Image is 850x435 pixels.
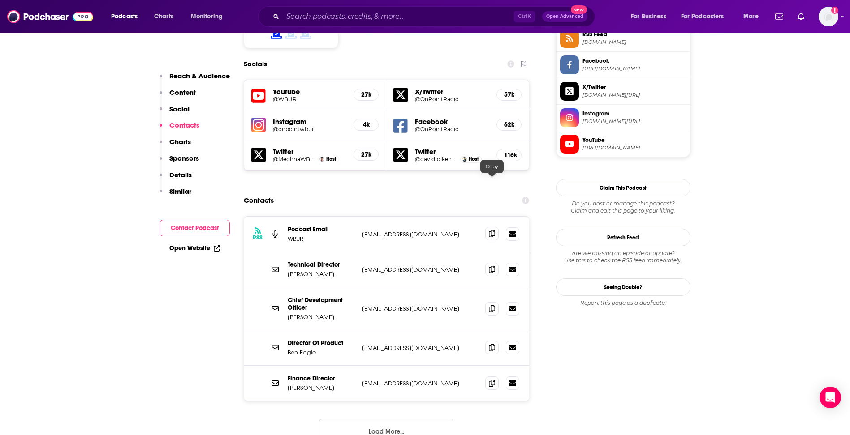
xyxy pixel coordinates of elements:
p: Contacts [169,121,199,129]
span: twitter.com/OnPointRadio [582,92,686,98]
span: Charts [154,10,173,23]
p: Reach & Audience [169,72,230,80]
button: Show profile menu [819,7,838,26]
a: @OnPointRadio [415,126,489,132]
a: RSS Feed[DOMAIN_NAME] [560,29,686,48]
h3: RSS [253,234,263,241]
span: YouTube [582,136,686,144]
button: Charts [160,137,191,154]
button: Open AdvancedNew [542,11,587,22]
span: https://www.facebook.com/OnPointRadio [582,65,686,72]
p: Technical Director [288,261,355,269]
a: Show notifications dropdown [794,9,808,24]
p: Charts [169,137,191,146]
span: Monitoring [191,10,223,23]
img: David Folkenflik [462,157,467,162]
p: [PERSON_NAME] [288,384,355,392]
p: Social [169,105,190,113]
div: Claim and edit this page to your liking. [556,200,690,214]
img: iconImage [251,118,266,132]
button: open menu [185,9,234,24]
button: Social [160,105,190,121]
a: Charts [148,9,179,24]
div: Are we missing an episode or update? Use this to check the RSS feed immediately. [556,250,690,264]
p: Finance Director [288,375,355,382]
a: Show notifications dropdown [772,9,787,24]
p: [PERSON_NAME] [288,270,355,278]
a: @MeghnaWBUR [273,156,316,162]
span: Open Advanced [546,14,583,19]
span: Ctrl K [514,11,535,22]
h5: Youtube [273,87,347,96]
h2: Socials [244,55,267,72]
button: Similar [160,187,191,204]
a: @OnPointRadio [415,96,489,102]
img: Meghna Chakrabarti [319,157,324,162]
svg: Add a profile image [831,7,838,14]
p: [EMAIL_ADDRESS][DOMAIN_NAME] [362,230,479,238]
span: Host [469,156,479,162]
p: Content [169,88,196,97]
span: Logged in as mbrennan2 [819,7,838,26]
h5: Twitter [273,147,347,156]
span: Host [326,156,336,162]
p: [EMAIL_ADDRESS][DOMAIN_NAME] [362,266,479,273]
p: Podcast Email [288,226,355,233]
button: Sponsors [160,154,199,171]
p: Ben Eagle [288,349,355,356]
span: For Podcasters [681,10,724,23]
span: X/Twitter [582,83,686,91]
button: Refresh Feed [556,229,690,246]
a: Seeing Double? [556,278,690,296]
h5: 27k [361,91,371,98]
a: X/Twitter[DOMAIN_NAME][URL] [560,82,686,101]
span: Facebook [582,57,686,65]
p: Details [169,171,192,179]
p: Sponsors [169,154,199,162]
h5: 62k [504,121,514,128]
h5: Twitter [415,147,489,156]
span: Podcasts [111,10,138,23]
h5: 4k [361,121,371,128]
p: Chief Development Officer [288,296,355,311]
h5: Facebook [415,117,489,126]
h5: 116k [504,151,514,159]
img: User Profile [819,7,838,26]
a: Facebook[URL][DOMAIN_NAME] [560,55,686,74]
a: @WBUR [273,96,347,102]
p: WBUR [288,235,355,243]
div: Report this page as a duplicate. [556,299,690,307]
button: Contact Podcast [160,220,230,236]
button: Content [160,88,196,105]
div: Copy [480,160,504,173]
p: [EMAIL_ADDRESS][DOMAIN_NAME] [362,380,479,387]
img: Podchaser - Follow, Share and Rate Podcasts [7,8,93,25]
h5: X/Twitter [415,87,489,96]
p: Similar [169,187,191,196]
input: Search podcasts, credits, & more... [283,9,514,24]
button: Details [160,171,192,187]
span: Do you host or manage this podcast? [556,200,690,207]
span: https://www.youtube.com/@WBUR [582,145,686,151]
button: Claim This Podcast [556,179,690,196]
button: open menu [737,9,770,24]
span: Instagram [582,110,686,118]
p: [EMAIL_ADDRESS][DOMAIN_NAME] [362,344,479,352]
a: @onpointwbur [273,126,347,132]
button: open menu [625,9,677,24]
a: YouTube[URL][DOMAIN_NAME] [560,135,686,154]
a: Open Website [169,244,220,252]
p: [PERSON_NAME] [288,313,355,321]
a: @davidfolkenflik [415,156,458,162]
span: For Business [631,10,666,23]
h5: Instagram [273,117,347,126]
div: Open Intercom Messenger [820,387,841,408]
div: Search podcasts, credits, & more... [267,6,604,27]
